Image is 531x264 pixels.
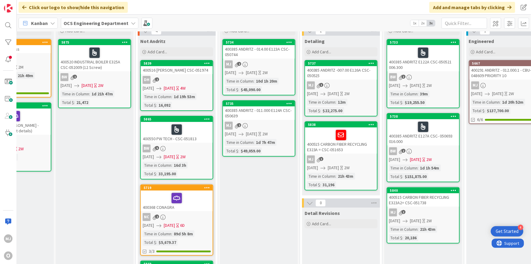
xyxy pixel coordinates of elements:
div: 5839400516 [PERSON_NAME] CSC-051974 [141,61,213,74]
div: 5734 [226,40,295,45]
span: : [156,170,157,177]
div: Total $ [471,107,485,114]
span: : [253,78,254,84]
div: Total $ [307,107,320,114]
div: Total $ [225,86,238,93]
div: 400550 PW TECH - CSC-051813 [141,122,213,143]
span: [DATE] [389,156,400,163]
div: 5838 [305,122,377,127]
div: 5865400550 PW TECH - CSC-051813 [141,116,213,143]
span: 2 [155,215,159,219]
div: 5840 [390,188,459,193]
span: [DATE] [328,91,339,97]
a: 5737400385 ANDRITZ -007.00 E126A CSC-050525MJ[DATE][DATE]2WTime in Column:12mTotal $:$22,275.00 [305,60,378,116]
div: 2W [427,156,432,163]
span: : [418,165,419,171]
div: 21,472 [75,99,90,106]
span: 1 [155,77,159,81]
span: 2 [320,157,323,161]
span: 6/6 [477,116,483,123]
a: 5734400385 ANDRITZ - 014.00 E123A CSC-050744MJ[DATE][DATE]2WTime in Column:10d 1h 20mTotal $:$45,... [222,39,295,95]
span: 0 [316,199,326,207]
div: 400385 ANDRITZ E127A CSC- 050693 016.000 [387,119,459,145]
div: MJ [223,60,295,68]
div: 5738 [387,114,459,119]
div: BW [61,73,68,81]
div: 2W [509,91,514,97]
div: MJ [305,155,377,163]
div: 5738400385 ANDRITZ E127A CSC- 050693 016.000 [387,114,459,145]
div: 5733 [390,40,459,45]
span: : [485,107,486,114]
div: MJ [225,60,233,68]
div: 400520 INDUSTRIAL BOILER E325A CSC-052009 (12 Screw) [59,45,131,71]
span: [DATE] [225,131,236,137]
span: Support [13,1,28,8]
div: BW [389,147,397,155]
div: 5865 [144,117,213,121]
div: Total $ [143,170,156,177]
span: [DATE] [164,222,175,229]
span: : [89,91,90,97]
a: 5738400385 ANDRITZ E127A CSC- 050693 016.000BW[DATE][DATE]2WTime in Column:1d 1h 54mTotal $:$151,... [387,113,460,182]
div: Total $ [143,239,156,246]
div: 1d 21h 47m [90,91,114,97]
div: Total $ [143,102,156,109]
b: OCS Engineering Department [64,20,128,26]
div: 5719 [141,185,213,191]
span: : [500,99,501,105]
div: Time in Column [307,99,336,105]
span: [DATE] [410,218,421,224]
div: Open Get Started checklist, remaining modules: 4 [491,226,523,237]
span: : [336,173,337,180]
div: 5738 [390,114,459,119]
div: 5875 [61,40,131,45]
div: Total $ [389,234,403,241]
div: BW [387,73,459,81]
span: [DATE] [164,85,175,91]
div: MJ [307,155,315,163]
span: Add Card... [476,49,496,55]
div: BW [59,73,131,81]
span: [DATE] [143,85,154,91]
span: : [156,239,157,246]
div: 12m [337,99,348,105]
div: 5733 [387,40,459,45]
span: Detail Revisions [305,210,340,216]
div: 5737400385 ANDRITZ -007.00 E126A CSC-050525 [305,61,377,80]
div: 400385 ANDRITZ -007.00 E126A CSC-050525 [305,66,377,80]
div: 3d 21h 49m [10,72,35,79]
a: 5838400515 CARBON FIBER RECYCLING E323A = CSC-051653MJ[DATE][DATE]2WTime in Column:21h 43mTotal $... [305,121,378,191]
span: 2 [402,149,406,153]
div: 2W [180,154,186,160]
div: Total $ [307,181,320,188]
span: : [418,226,419,233]
span: Add Card... [312,49,331,55]
span: Add Card... [148,49,167,55]
span: 2 [237,123,241,127]
div: 21h 43m [337,173,355,180]
div: Total $ [61,99,74,106]
div: 5734 [223,40,295,45]
div: Time in Column [389,226,418,233]
div: 2W [18,146,24,152]
div: $45,090.00 [239,86,262,93]
div: Time in Column [143,93,171,100]
span: 2 [320,83,323,87]
div: 5734400385 ANDRITZ - 014.00 E123A CSC-050744 [223,40,295,59]
div: Total $ [389,99,403,106]
div: MJ [223,122,295,130]
span: 3x [427,20,435,26]
span: 1x [410,20,419,26]
div: 400368 CONAGRA [141,191,213,211]
div: 2W [98,82,103,89]
span: Detailing [305,38,325,44]
span: [DATE] [389,218,400,224]
div: Add and manage tabs by clicking [429,2,515,13]
span: : [171,162,172,169]
span: Engineered [469,38,494,44]
span: [DATE] [471,91,483,97]
div: 5839 [144,61,213,66]
span: : [403,173,403,180]
div: 400515 CARBON FIBER RECYCLING E323A = CSC-051653 [305,127,377,154]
